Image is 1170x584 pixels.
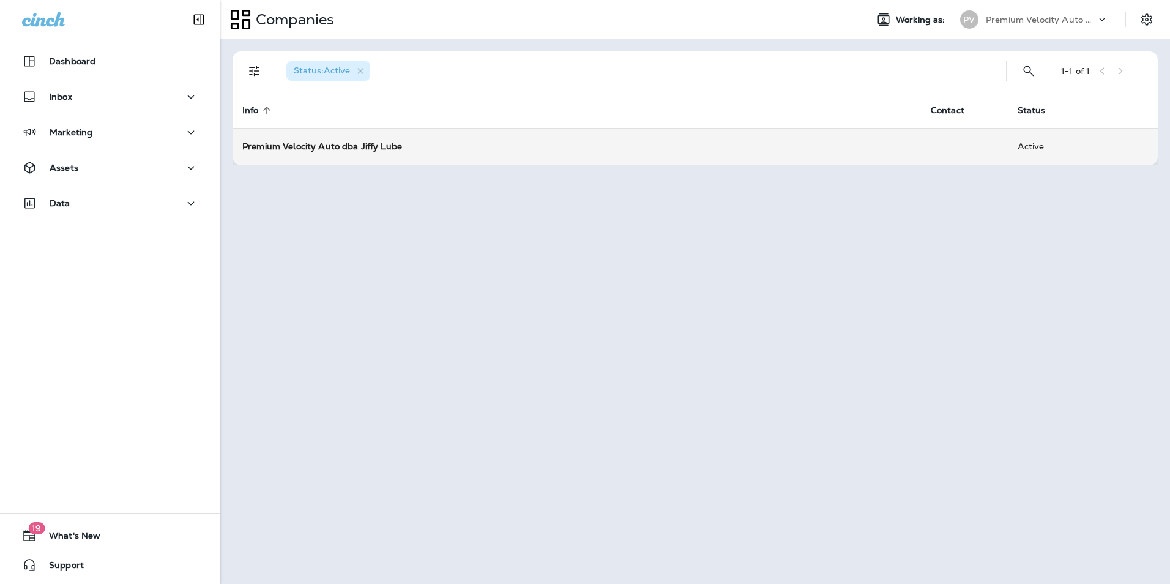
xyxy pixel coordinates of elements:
[931,105,964,116] span: Contact
[50,198,70,208] p: Data
[12,84,208,109] button: Inbox
[1136,9,1158,31] button: Settings
[286,61,370,81] div: Status:Active
[12,523,208,548] button: 19What's New
[12,49,208,73] button: Dashboard
[242,105,259,116] span: Info
[1018,105,1046,116] span: Status
[960,10,978,29] div: PV
[12,155,208,180] button: Assets
[49,92,72,102] p: Inbox
[294,65,350,76] span: Status : Active
[50,163,78,173] p: Assets
[986,15,1096,24] p: Premium Velocity Auto dba Jiffy Lube
[242,59,267,83] button: Filters
[37,560,84,575] span: Support
[242,141,402,152] strong: Premium Velocity Auto dba Jiffy Lube
[28,522,45,534] span: 19
[50,127,92,137] p: Marketing
[1016,59,1041,83] button: Search Companies
[242,105,275,116] span: Info
[931,105,980,116] span: Contact
[1018,105,1062,116] span: Status
[49,56,95,66] p: Dashboard
[182,7,216,32] button: Collapse Sidebar
[12,191,208,215] button: Data
[251,10,334,29] p: Companies
[1061,66,1090,76] div: 1 - 1 of 1
[896,15,948,25] span: Working as:
[12,120,208,144] button: Marketing
[1008,128,1089,165] td: Active
[37,531,100,545] span: What's New
[12,553,208,577] button: Support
